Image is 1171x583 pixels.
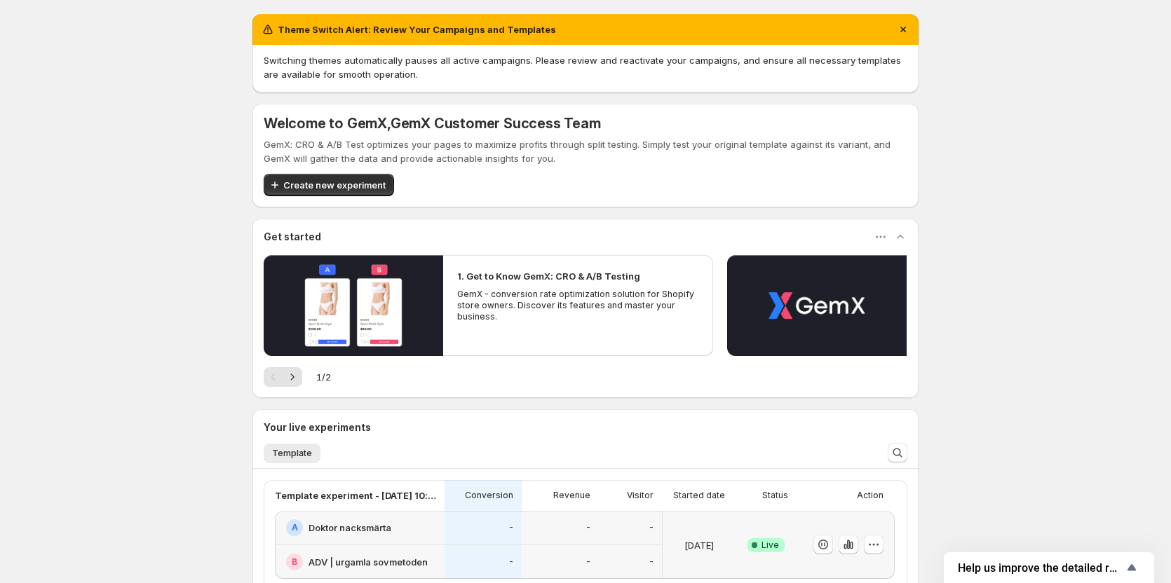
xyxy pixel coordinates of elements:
[292,522,298,533] h2: A
[457,289,698,322] p: GemX - conversion rate optimization solution for Shopify store owners. Discover its features and ...
[387,115,601,132] span: , GemX Customer Success Team
[627,490,654,501] p: Visitor
[762,540,779,551] span: Live
[309,555,428,569] h2: ADV | urgamla sovmetoden
[309,521,391,535] h2: Doktor nacksmärta
[649,522,654,533] p: -
[264,420,371,434] h3: Your live experiments
[275,488,436,502] p: Template experiment - [DATE] 10:33:42
[283,178,386,192] span: Create new experiment
[264,55,901,80] span: Switching themes automatically pauses all active campaigns. Please review and reactivate your cam...
[264,115,601,132] h5: Welcome to GemX
[586,522,590,533] p: -
[457,269,640,283] h2: 1. Get to Know GemX: CRO & A/B Testing
[958,559,1140,576] button: Show survey - Help us improve the detailed report for A/B campaigns
[292,556,297,568] h2: B
[264,255,443,356] button: Play video
[272,448,312,459] span: Template
[958,561,1123,575] span: Help us improve the detailed report for A/B campaigns
[553,490,590,501] p: Revenue
[586,556,590,568] p: -
[649,556,654,568] p: -
[888,443,907,462] button: Search and filter results
[893,20,913,39] button: Dismiss notification
[264,137,907,165] p: GemX: CRO & A/B Test optimizes your pages to maximize profits through split testing. Simply test ...
[465,490,513,501] p: Conversion
[857,490,884,501] p: Action
[278,22,556,36] h2: Theme Switch Alert: Review Your Campaigns and Templates
[283,367,302,387] button: Next
[762,490,788,501] p: Status
[684,538,714,552] p: [DATE]
[673,490,725,501] p: Started date
[316,370,331,384] span: 1 / 2
[264,174,394,196] button: Create new experiment
[509,556,513,568] p: -
[727,255,907,356] button: Play video
[264,230,321,244] h3: Get started
[264,367,302,387] nav: Pagination
[509,522,513,533] p: -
